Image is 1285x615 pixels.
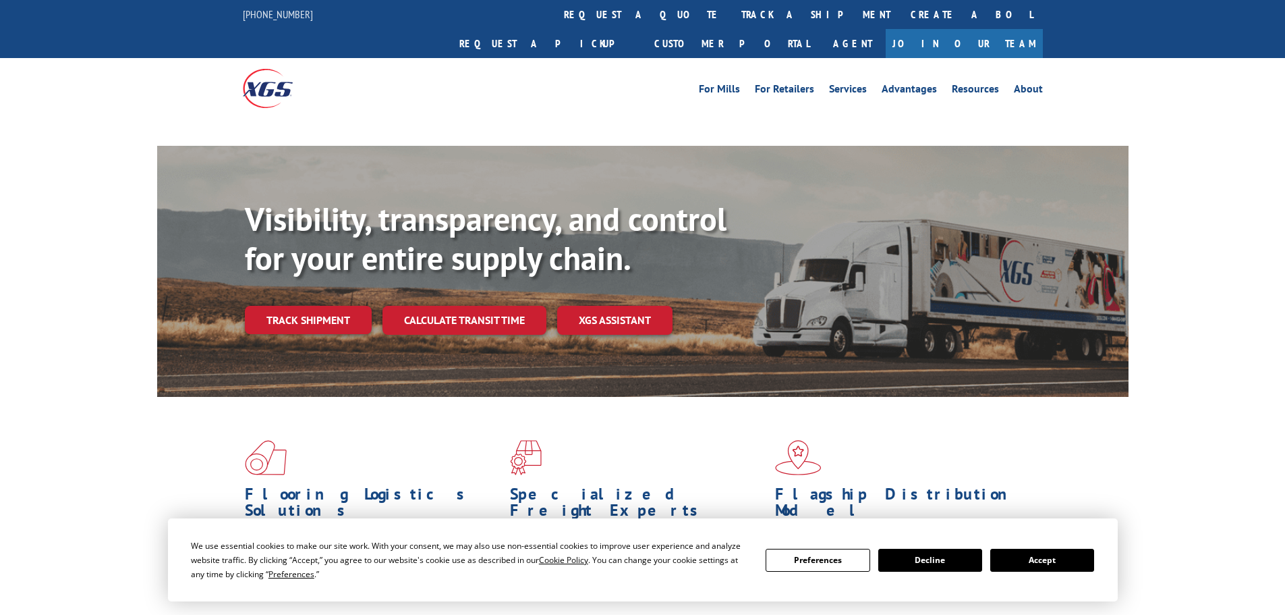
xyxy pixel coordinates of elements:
[245,198,726,279] b: Visibility, transparency, and control for your entire supply chain.
[245,486,500,525] h1: Flooring Logistics Solutions
[510,440,542,475] img: xgs-icon-focused-on-flooring-red
[886,29,1043,58] a: Join Our Team
[990,549,1094,572] button: Accept
[243,7,313,21] a: [PHONE_NUMBER]
[644,29,820,58] a: Customer Portal
[878,549,982,572] button: Decline
[382,306,546,335] a: Calculate transit time
[168,518,1118,601] div: Cookie Consent Prompt
[268,568,314,580] span: Preferences
[699,84,740,99] a: For Mills
[510,486,765,525] h1: Specialized Freight Experts
[775,486,1030,525] h1: Flagship Distribution Model
[1014,84,1043,99] a: About
[449,29,644,58] a: Request a pickup
[775,440,822,475] img: xgs-icon-flagship-distribution-model-red
[755,84,814,99] a: For Retailers
[245,440,287,475] img: xgs-icon-total-supply-chain-intelligence-red
[557,306,673,335] a: XGS ASSISTANT
[882,84,937,99] a: Advantages
[820,29,886,58] a: Agent
[766,549,869,572] button: Preferences
[952,84,999,99] a: Resources
[191,539,749,581] div: We use essential cookies to make our site work. With your consent, we may also use non-essential ...
[829,84,867,99] a: Services
[245,306,372,334] a: Track shipment
[539,554,588,566] span: Cookie Policy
